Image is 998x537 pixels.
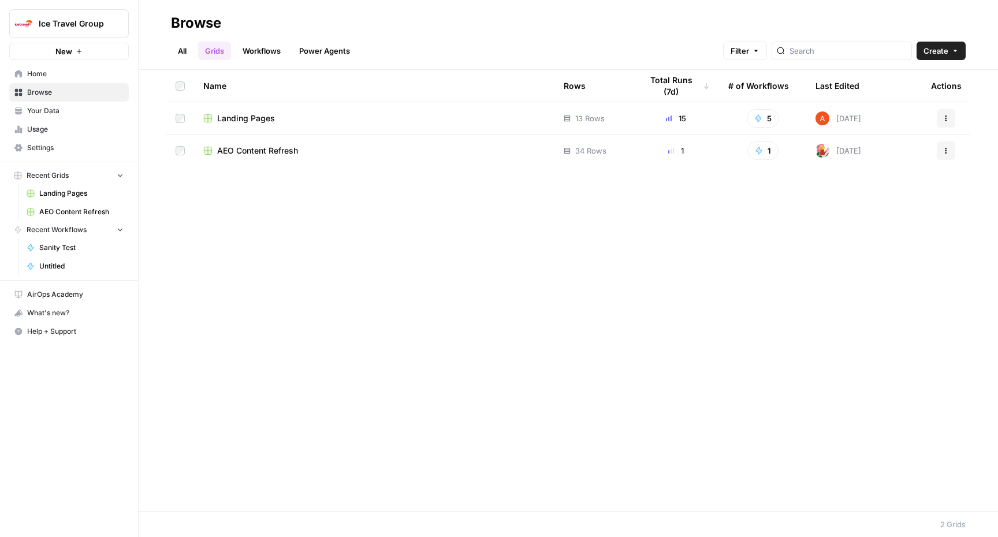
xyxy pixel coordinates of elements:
span: 13 Rows [575,113,605,124]
img: Ice Travel Group Logo [13,13,34,34]
div: # of Workflows [728,70,789,102]
a: Your Data [9,102,129,120]
a: Landing Pages [21,184,129,203]
button: New [9,43,129,60]
div: 2 Grids [940,519,966,530]
a: Browse [9,83,129,102]
div: 15 [642,113,710,124]
span: Home [27,69,124,79]
span: Your Data [27,106,124,116]
span: Create [923,45,948,57]
span: Landing Pages [39,188,124,199]
input: Search [790,45,907,57]
button: Filter [723,42,767,60]
div: 1 [642,145,710,156]
a: All [171,42,193,60]
button: 5 [747,109,779,128]
button: Help + Support [9,322,129,341]
img: bumscs0cojt2iwgacae5uv0980n9 [815,144,829,158]
a: AirOps Academy [9,285,129,304]
span: Settings [27,143,124,153]
button: Recent Workflows [9,221,129,238]
button: Create [917,42,966,60]
span: Recent Workflows [27,225,87,235]
button: 1 [747,141,779,160]
a: Untitled [21,257,129,275]
a: Power Agents [292,42,357,60]
a: AEO Content Refresh [203,145,545,156]
div: Browse [171,14,221,32]
span: Usage [27,124,124,135]
div: Actions [931,70,962,102]
span: Browse [27,87,124,98]
span: Sanity Test [39,243,124,253]
a: Usage [9,120,129,139]
span: AirOps Academy [27,289,124,300]
a: Home [9,65,129,83]
div: What's new? [10,304,128,322]
a: Grids [198,42,231,60]
span: Ice Travel Group [39,18,109,29]
button: Recent Grids [9,167,129,184]
div: Rows [564,70,586,102]
span: Filter [731,45,749,57]
img: cje7zb9ux0f2nqyv5qqgv3u0jxek [815,111,829,125]
span: Recent Grids [27,170,69,181]
a: Workflows [236,42,288,60]
div: Total Runs (7d) [642,70,710,102]
a: AEO Content Refresh [21,203,129,221]
div: Name [203,70,545,102]
span: AEO Content Refresh [217,145,298,156]
a: Landing Pages [203,113,545,124]
div: [DATE] [815,111,861,125]
button: Workspace: Ice Travel Group [9,9,129,38]
span: AEO Content Refresh [39,207,124,217]
a: Sanity Test [21,238,129,257]
span: Untitled [39,261,124,271]
div: Last Edited [815,70,859,102]
a: Settings [9,139,129,157]
button: What's new? [9,304,129,322]
span: New [55,46,72,57]
span: 34 Rows [575,145,606,156]
div: [DATE] [815,144,861,158]
span: Help + Support [27,326,124,337]
span: Landing Pages [217,113,275,124]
